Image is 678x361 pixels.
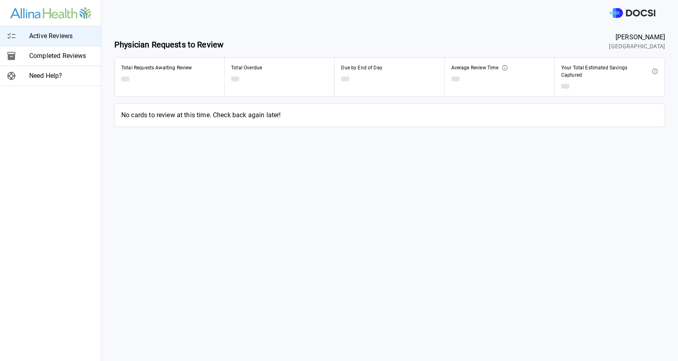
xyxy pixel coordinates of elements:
[231,64,262,71] span: Total Overdue
[121,64,192,71] span: Total Requests Awaiting Review
[341,64,382,71] span: Due by End of Day
[451,64,499,71] span: Average Review Time
[29,51,94,61] span: Completed Reviews
[115,104,665,127] span: No cards to review at this time. Check back again later!
[10,7,91,19] img: Site Logo
[561,64,648,79] span: Your Total Estimated Savings Captured
[652,68,658,75] svg: This is the estimated annual impact of the preference card optimizations which you have approved....
[29,31,94,41] span: Active Reviews
[114,39,223,51] span: Physician Requests to Review
[609,8,655,18] img: DOCSI Logo
[502,64,508,71] svg: This represents the average time it takes from when an optimization is ready for your review to w...
[609,32,665,42] span: [PERSON_NAME]
[609,42,665,51] span: [GEOGRAPHIC_DATA]
[29,71,94,81] span: Need Help?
